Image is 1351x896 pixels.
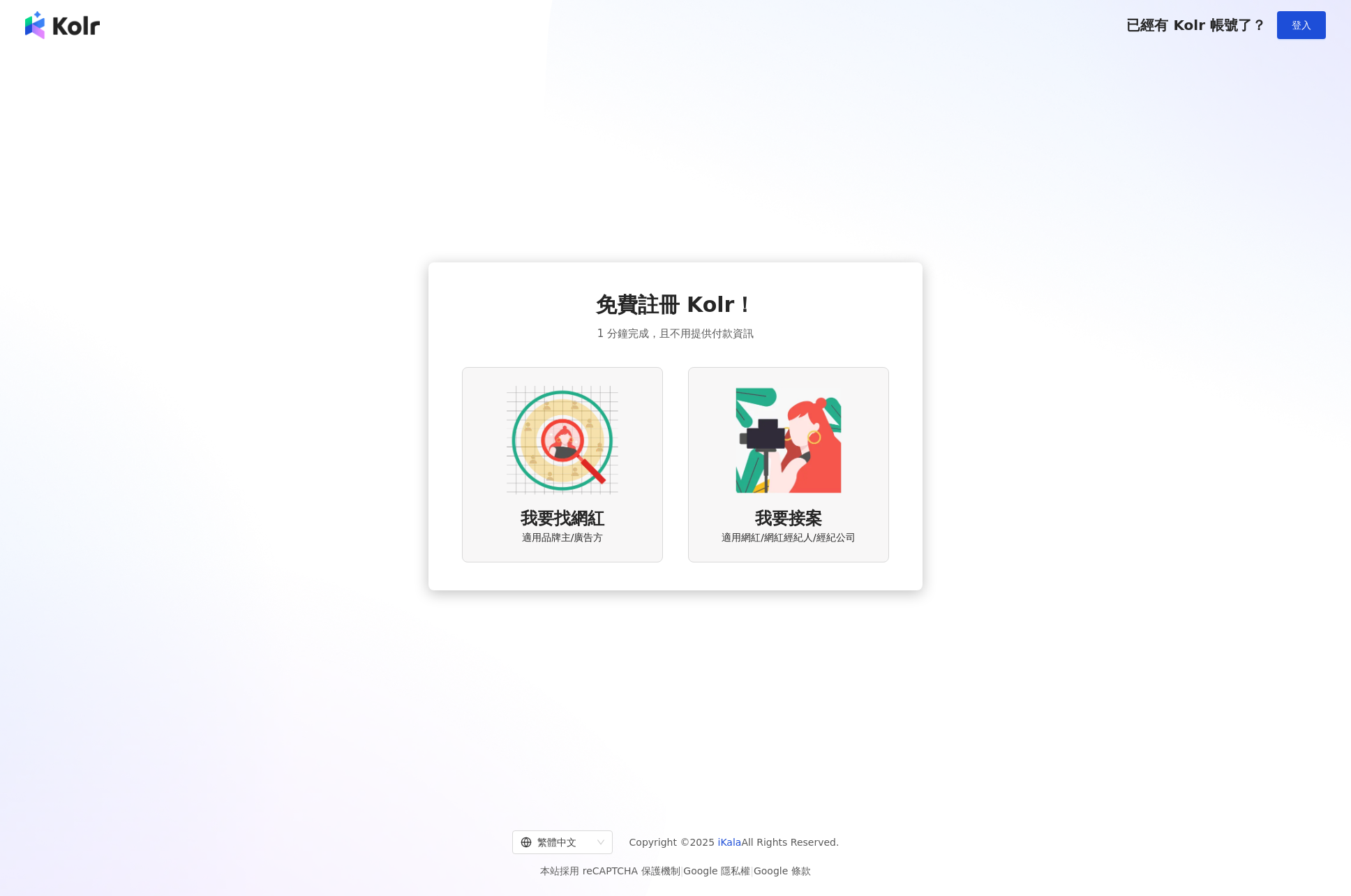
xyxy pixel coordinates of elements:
[718,837,742,848] a: iKala
[1126,17,1266,33] span: 已經有 Kolr 帳號了？
[597,325,754,342] span: 1 分鐘完成，且不用提供付款資訊
[683,865,750,876] a: Google 隱私權
[521,507,604,531] span: 我要找網紅
[521,831,592,853] div: 繁體中文
[680,865,684,876] span: |
[755,507,822,531] span: 我要接案
[750,865,754,876] span: |
[522,531,604,545] span: 適用品牌主/廣告方
[754,865,811,876] a: Google 條款
[540,863,810,879] span: 本站採用 reCAPTCHA 保護機制
[507,384,618,496] img: AD identity option
[1277,11,1326,39] button: 登入
[25,11,100,39] img: logo
[733,384,844,496] img: KOL identity option
[722,531,855,545] span: 適用網紅/網紅經紀人/經紀公司
[596,290,756,320] span: 免費註冊 Kolr！
[629,834,839,851] span: Copyright © 2025 All Rights Reserved.
[1292,20,1311,31] span: 登入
